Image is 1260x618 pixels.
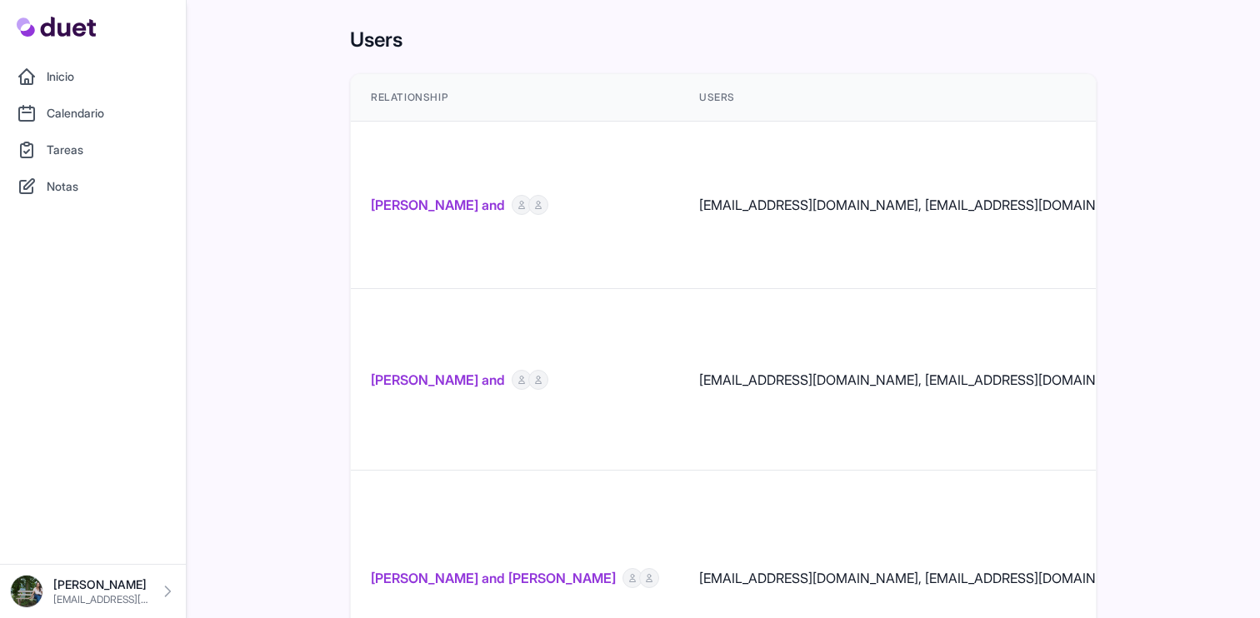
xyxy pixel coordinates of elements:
[53,593,149,606] p: [EMAIL_ADDRESS][DOMAIN_NAME]
[53,576,149,593] p: [PERSON_NAME]
[679,122,1164,289] td: [EMAIL_ADDRESS][DOMAIN_NAME], [EMAIL_ADDRESS][DOMAIN_NAME]
[350,27,1097,53] h1: Users
[10,133,176,167] a: Tareas
[351,74,679,122] th: Relationship
[371,195,505,215] a: [PERSON_NAME] and
[10,170,176,203] a: Notas
[10,575,43,608] img: DSC08576_Original.jpeg
[10,60,176,93] a: Inicio
[371,370,505,390] a: [PERSON_NAME] and
[679,74,1164,122] th: Users
[10,97,176,130] a: Calendario
[10,575,176,608] a: [PERSON_NAME] [EMAIL_ADDRESS][DOMAIN_NAME]
[371,568,616,588] a: [PERSON_NAME] and [PERSON_NAME]
[679,289,1164,471] td: [EMAIL_ADDRESS][DOMAIN_NAME], [EMAIL_ADDRESS][DOMAIN_NAME]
